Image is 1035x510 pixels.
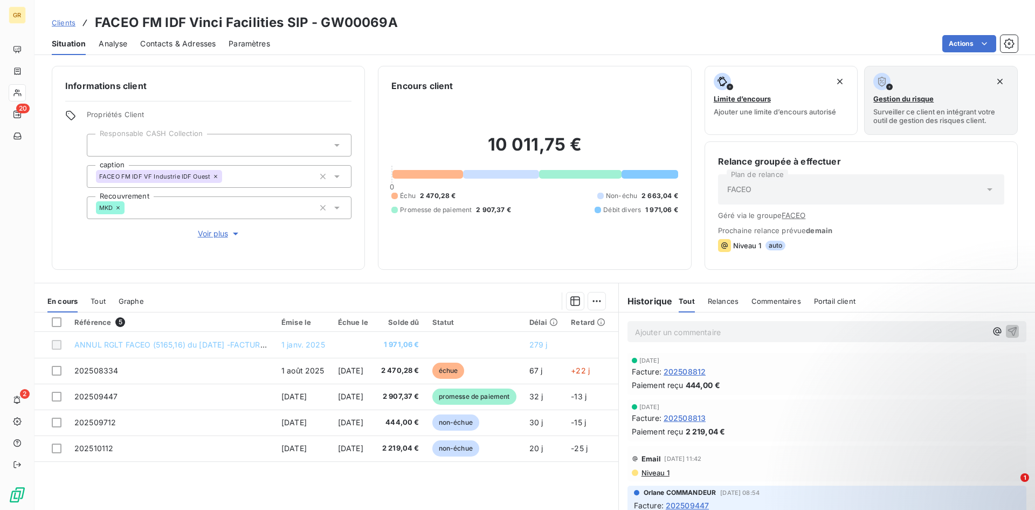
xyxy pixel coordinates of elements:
[720,489,760,496] span: [DATE] 08:54
[400,191,416,201] span: Échu
[52,38,86,49] span: Situation
[338,318,368,327] div: Échue le
[16,104,30,113] span: 20
[74,392,118,401] span: 202509447
[87,110,351,125] span: Propriétés Client
[529,418,543,427] span: 30 j
[381,365,419,376] span: 2 470,28 €
[391,134,678,166] h2: 10 011,75 €
[529,444,543,453] span: 20 j
[644,488,716,498] span: Orlane COMMANDEUR
[751,297,801,305] span: Commentaires
[873,94,934,103] span: Gestion du risque
[476,205,511,215] span: 2 907,37 €
[115,317,125,327] span: 5
[529,366,543,375] span: 67 j
[47,297,78,305] span: En cours
[645,205,678,215] span: 1 971,06 €
[420,191,456,201] span: 2 470,28 €
[381,339,419,350] span: 1 971,06 €
[281,392,307,401] span: [DATE]
[529,340,548,349] span: 279 j
[432,414,479,431] span: non-échue
[74,317,268,327] div: Référence
[664,366,706,377] span: 202508812
[74,418,116,427] span: 202509712
[390,182,394,191] span: 0
[998,473,1024,499] iframe: Intercom live chat
[806,226,832,235] span: demain
[432,389,516,405] span: promesse de paiement
[664,455,701,462] span: [DATE] 11:42
[705,66,858,135] button: Limite d’encoursAjouter une limite d’encours autorisé
[281,444,307,453] span: [DATE]
[641,191,678,201] span: 2 663,04 €
[718,155,1004,168] h6: Relance groupée à effectuer
[400,205,472,215] span: Promesse de paiement
[632,379,684,391] span: Paiement reçu
[571,366,590,375] span: +22 j
[814,297,855,305] span: Portail client
[391,79,453,92] h6: Encours client
[679,297,695,305] span: Tout
[641,454,661,463] span: Email
[381,318,419,327] div: Solde dû
[571,318,605,327] div: Retard
[338,392,363,401] span: [DATE]
[74,444,113,453] span: 202510112
[571,392,586,401] span: -13 j
[20,389,30,399] span: 2
[281,318,325,327] div: Émise le
[74,366,118,375] span: 202508334
[632,366,661,377] span: Facture :
[639,357,660,364] span: [DATE]
[432,363,465,379] span: échue
[571,444,588,453] span: -25 j
[639,404,660,410] span: [DATE]
[96,140,105,150] input: Ajouter une valeur
[529,318,558,327] div: Délai
[338,418,363,427] span: [DATE]
[229,38,270,49] span: Paramètres
[198,228,241,239] span: Voir plus
[733,241,761,250] span: Niveau 1
[432,440,479,457] span: non-échue
[942,35,996,52] button: Actions
[99,173,210,180] span: FACEO FM IDF VF Industrie IDF Ouest
[99,38,127,49] span: Analyse
[714,94,771,103] span: Limite d’encours
[529,392,543,401] span: 32 j
[281,340,325,349] span: 1 janv. 2025
[52,18,75,27] span: Clients
[87,228,351,240] button: Voir plus
[52,17,75,28] a: Clients
[9,486,26,504] img: Logo LeanPay
[9,6,26,24] div: GR
[718,211,1004,220] span: Géré via le groupe
[571,418,586,427] span: -15 j
[603,205,641,215] span: Débit divers
[125,203,133,213] input: Ajouter une valeur
[338,444,363,453] span: [DATE]
[74,340,309,349] span: ANNUL RGLT FACEO (5165,16) du [DATE] -FACTURE 202139393
[432,318,516,327] div: Statut
[664,412,706,424] span: 202508813
[632,426,684,437] span: Paiement reçu
[281,418,307,427] span: [DATE]
[619,295,673,308] h6: Historique
[95,13,398,32] h3: FACEO FM IDF Vinci Facilities SIP - GW00069A
[119,297,144,305] span: Graphe
[91,297,106,305] span: Tout
[718,226,1004,235] span: Prochaine relance prévue
[140,38,216,49] span: Contacts & Adresses
[640,468,670,477] span: Niveau 1
[222,172,231,181] input: Ajouter une valeur
[1020,473,1029,482] span: 1
[381,443,419,454] span: 2 219,04 €
[381,417,419,428] span: 444,00 €
[65,79,351,92] h6: Informations client
[819,405,1035,481] iframe: Intercom notifications message
[714,107,836,116] span: Ajouter une limite d’encours autorisé
[338,366,363,375] span: [DATE]
[727,184,752,195] span: FACEO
